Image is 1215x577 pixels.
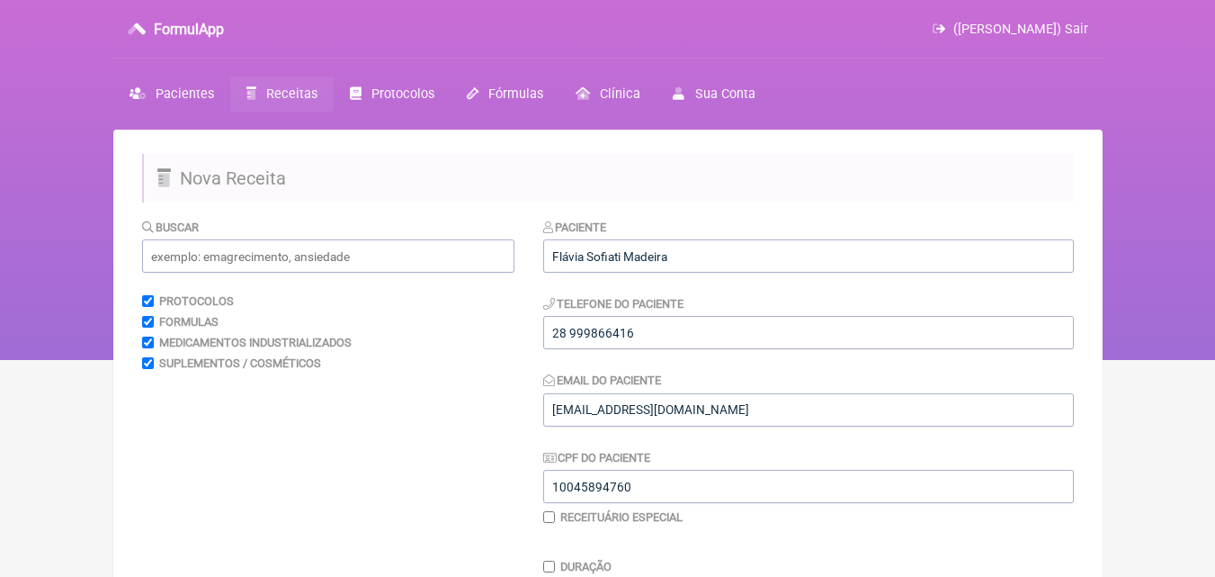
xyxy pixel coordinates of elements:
[156,86,214,102] span: Pacientes
[600,86,640,102] span: Clínica
[142,239,514,273] input: exemplo: emagrecimento, ansiedade
[488,86,543,102] span: Fórmulas
[543,221,607,234] label: Paciente
[451,77,559,112] a: Fórmulas
[371,86,434,102] span: Protocolos
[159,315,219,329] label: Formulas
[933,22,1087,37] a: ([PERSON_NAME]) Sair
[113,77,230,112] a: Pacientes
[334,77,451,112] a: Protocolos
[142,154,1074,203] h2: Nova Receita
[560,560,612,573] label: Duração
[953,22,1088,37] span: ([PERSON_NAME]) Sair
[657,77,771,112] a: Sua Conta
[142,221,200,234] label: Buscar
[560,510,683,524] label: Receituário Especial
[154,21,224,38] h3: FormulApp
[543,297,684,311] label: Telefone do Paciente
[159,294,234,308] label: Protocolos
[559,77,657,112] a: Clínica
[695,86,755,102] span: Sua Conta
[230,77,334,112] a: Receitas
[543,451,651,464] label: CPF do Paciente
[159,356,321,370] label: Suplementos / Cosméticos
[543,374,662,387] label: Email do Paciente
[266,86,317,102] span: Receitas
[159,336,352,349] label: Medicamentos Industrializados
